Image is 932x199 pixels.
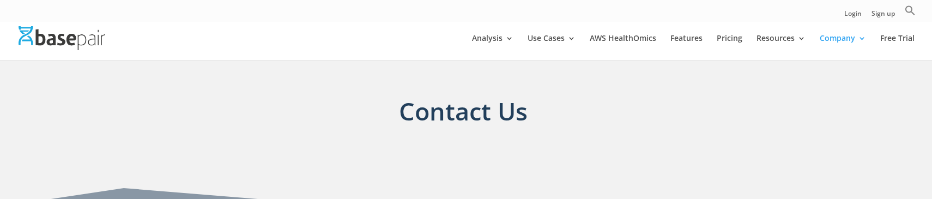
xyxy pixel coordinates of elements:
a: Login [844,10,862,22]
a: Use Cases [528,34,576,60]
a: Search Icon Link [905,5,916,22]
a: Features [670,34,703,60]
a: Free Trial [880,34,915,60]
a: Analysis [472,34,513,60]
a: Company [820,34,866,60]
a: Sign up [872,10,895,22]
a: Pricing [717,34,742,60]
svg: Search [905,5,916,16]
a: Resources [757,34,806,60]
a: AWS HealthOmics [590,34,656,60]
img: Basepair [19,26,105,50]
h1: Contact Us [172,93,755,146]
